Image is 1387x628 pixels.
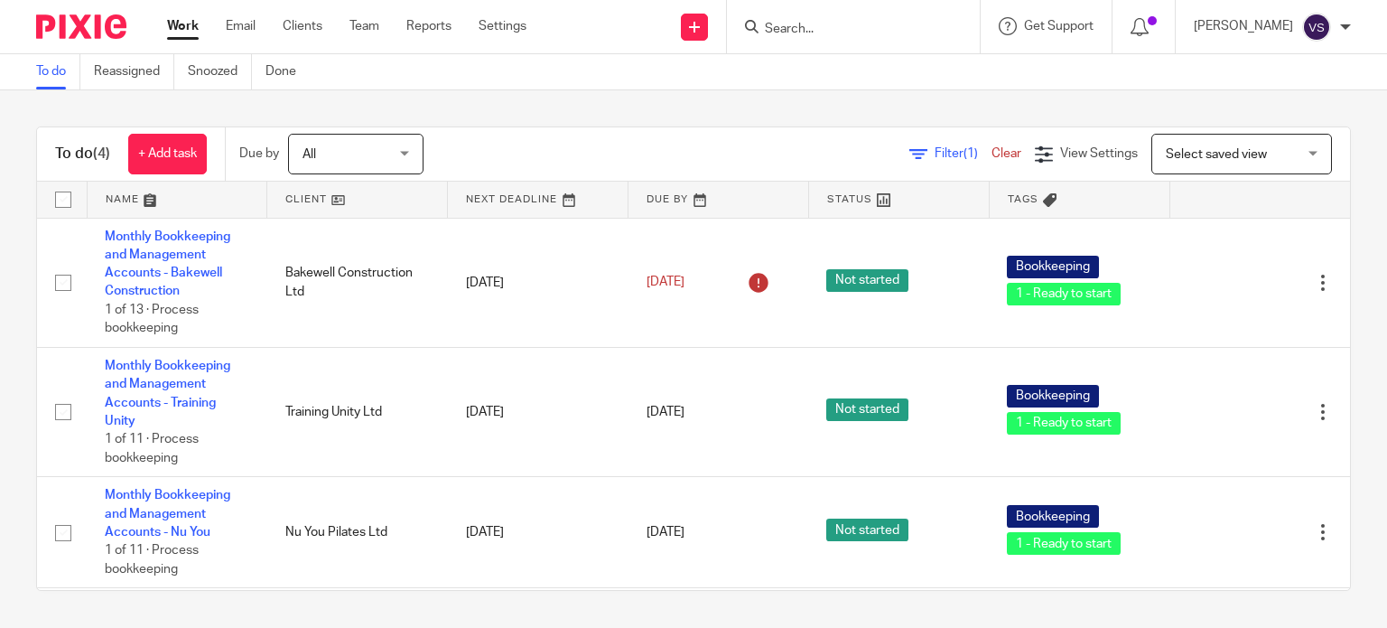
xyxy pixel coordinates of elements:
span: (4) [93,146,110,161]
span: Bookkeeping [1007,505,1099,528]
img: Pixie [36,14,126,39]
a: Monthly Bookkeeping and Management Accounts - Training Unity [105,360,230,427]
a: Clients [283,17,322,35]
span: Bookkeeping [1007,385,1099,408]
span: 1 of 11 · Process bookkeeping [105,433,199,464]
a: To do [36,54,80,89]
p: [PERSON_NAME] [1194,17,1293,35]
td: [DATE] [448,347,628,476]
span: Filter [935,147,991,160]
td: Bakewell Construction Ltd [267,218,448,347]
a: Reassigned [94,54,174,89]
span: View Settings [1060,147,1138,160]
span: [DATE] [647,277,684,289]
h1: To do [55,145,110,164]
p: Due by [239,145,279,163]
span: Tags [1008,194,1038,204]
a: Settings [479,17,526,35]
a: Clear [991,147,1021,160]
span: 1 - Ready to start [1007,412,1121,435]
a: Work [167,17,199,35]
span: (1) [963,147,978,160]
a: Reports [406,17,451,35]
td: Nu You Pilates Ltd [267,477,448,588]
td: [DATE] [448,477,628,588]
span: 1 - Ready to start [1007,532,1121,555]
span: Not started [826,519,908,541]
span: Not started [826,269,908,292]
span: [DATE] [647,526,684,539]
span: Get Support [1024,20,1094,33]
span: Select saved view [1166,148,1267,161]
span: [DATE] [647,406,684,418]
span: All [303,148,316,161]
span: Bookkeeping [1007,256,1099,278]
a: Done [265,54,310,89]
span: 1 of 13 · Process bookkeeping [105,304,199,335]
a: Snoozed [188,54,252,89]
td: [DATE] [448,218,628,347]
a: Team [349,17,379,35]
span: 1 - Ready to start [1007,283,1121,305]
a: Email [226,17,256,35]
a: + Add task [128,134,207,174]
span: 1 of 11 · Process bookkeeping [105,545,199,576]
input: Search [763,22,926,38]
img: svg%3E [1302,13,1331,42]
a: Monthly Bookkeeping and Management Accounts - Bakewell Construction [105,230,230,298]
a: Monthly Bookkeeping and Management Accounts - Nu You [105,489,230,539]
span: Not started [826,398,908,421]
td: Training Unity Ltd [267,347,448,476]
